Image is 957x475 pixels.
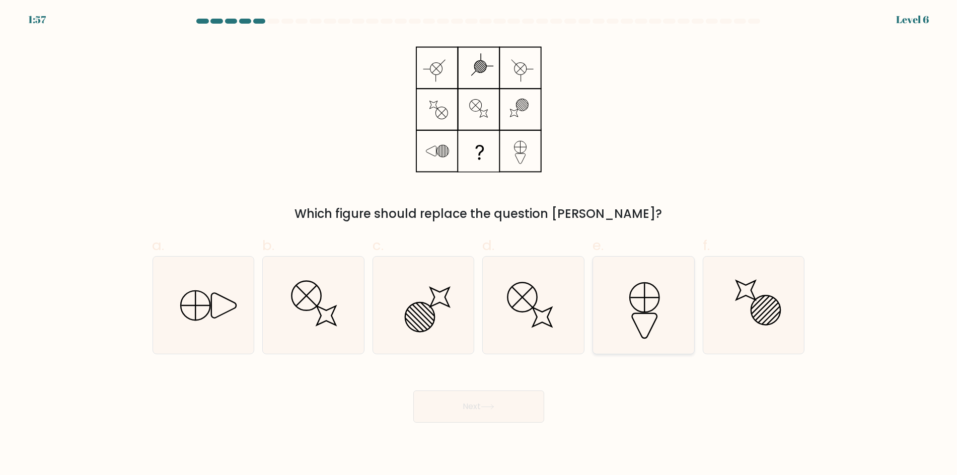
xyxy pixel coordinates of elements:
[28,12,46,27] div: 1:57
[482,235,494,255] span: d.
[159,205,799,223] div: Which figure should replace the question [PERSON_NAME]?
[262,235,274,255] span: b.
[593,235,604,255] span: e.
[413,390,544,423] button: Next
[896,12,929,27] div: Level 6
[373,235,384,255] span: c.
[703,235,710,255] span: f.
[153,235,165,255] span: a.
